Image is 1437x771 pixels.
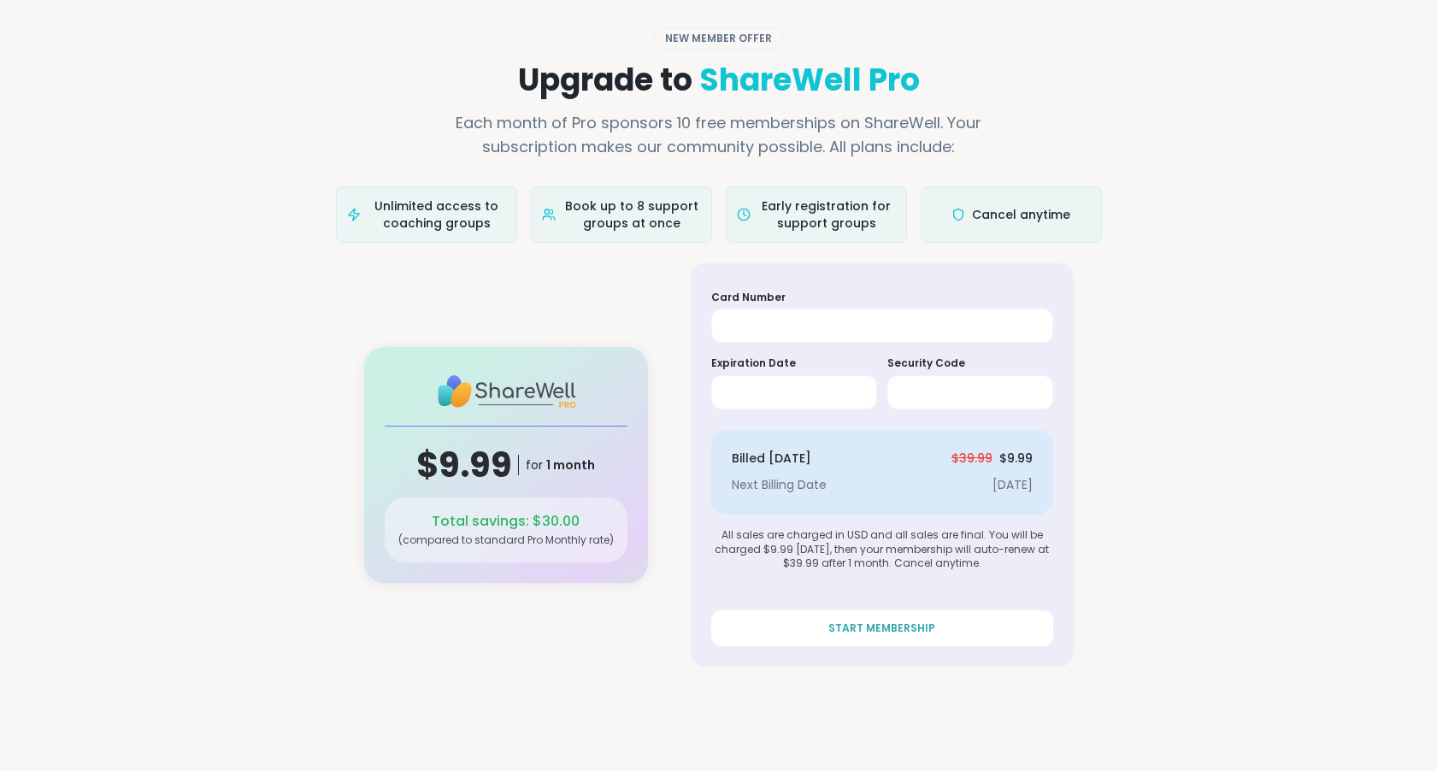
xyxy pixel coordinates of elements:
[726,320,1039,334] iframe: Secure card number input frame
[711,356,877,371] h5: Expiration Date
[972,206,1070,223] span: Cancel anytime
[732,450,811,468] div: Billed [DATE]
[711,291,1053,305] h5: Card Number
[757,197,896,232] span: Early registration for support groups
[828,621,935,636] span: START MEMBERSHIP
[562,197,701,232] span: Book up to 8 support groups at once
[951,450,1033,468] div: $ 9.99
[951,450,996,467] span: $ 39.99
[711,610,1053,646] button: START MEMBERSHIP
[699,58,920,102] span: ShareWell Pro
[654,27,783,50] div: NEW MEMBER OFFER
[732,477,827,494] div: Next Billing Date
[432,111,1006,159] p: Each month of Pro sponsors 10 free memberships on ShareWell. Your subscription makes our communit...
[711,528,1053,571] div: All sales are charged in USD and all sales are final. You will be charged $9.99 [DATE], then your...
[726,386,863,401] iframe: Secure expiration date input frame
[887,356,1053,371] h5: Security Code
[902,386,1039,401] iframe: Secure CVC input frame
[368,197,506,232] span: Unlimited access to coaching groups
[336,63,1102,97] h1: Upgrade to
[992,477,1033,494] div: [DATE]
